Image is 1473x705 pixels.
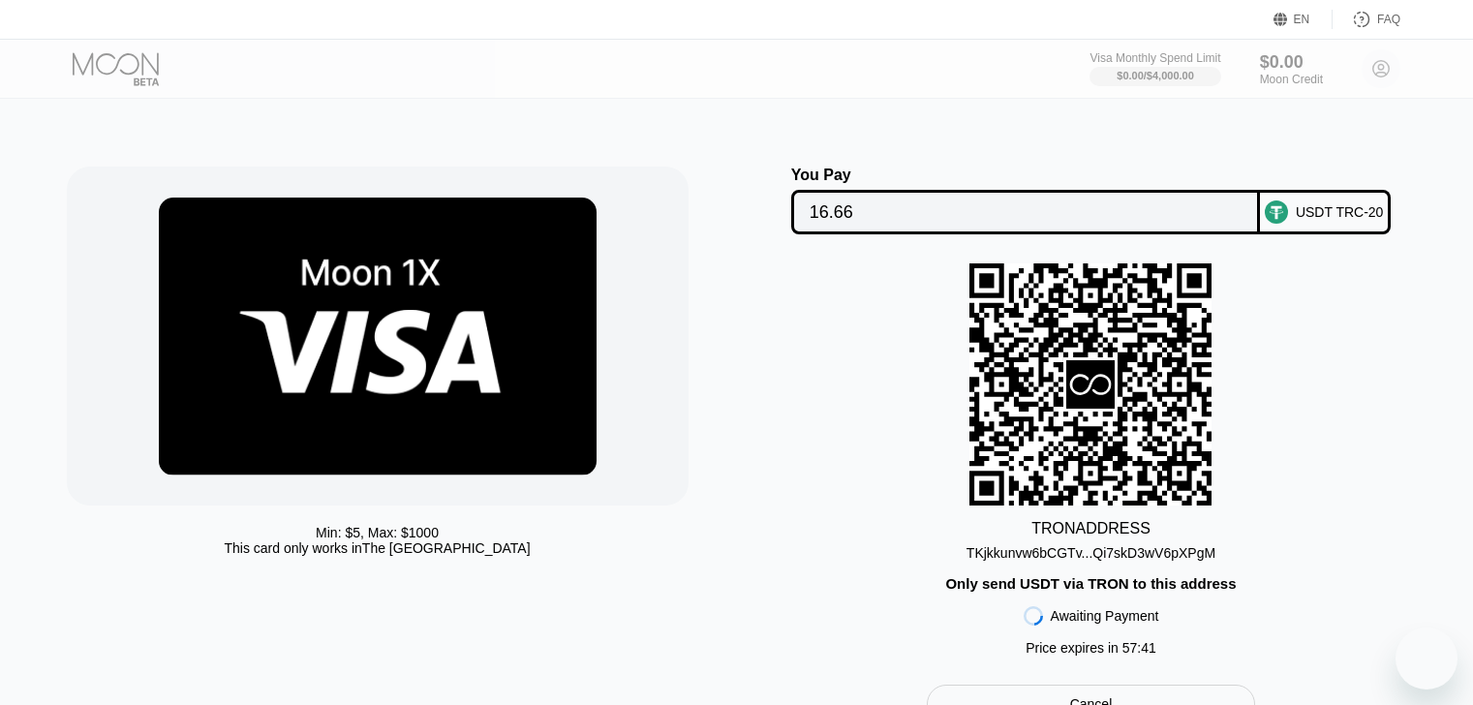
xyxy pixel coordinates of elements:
div: Only send USDT via TRON to this address [945,575,1236,592]
div: You Pay [791,167,1260,184]
div: This card only works in The [GEOGRAPHIC_DATA] [224,540,530,556]
div: Visa Monthly Spend Limit [1089,51,1220,65]
div: TKjkkunvw6bCGTv...Qi7skD3wV6pXPgM [967,545,1215,561]
div: EN [1274,10,1333,29]
div: FAQ [1333,10,1400,29]
div: Visa Monthly Spend Limit$0.00/$4,000.00 [1089,51,1220,86]
div: $0.00 / $4,000.00 [1117,70,1194,81]
div: Min: $ 5 , Max: $ 1000 [316,525,439,540]
iframe: Кнопка запуска окна обмена сообщениями [1396,628,1458,690]
span: 57 : 41 [1122,640,1156,656]
div: EN [1294,13,1310,26]
div: TKjkkunvw6bCGTv...Qi7skD3wV6pXPgM [967,537,1215,561]
div: FAQ [1377,13,1400,26]
div: Awaiting Payment [1051,608,1159,624]
div: TRON ADDRESS [1031,520,1151,537]
div: Price expires in [1026,640,1156,656]
div: USDT TRC-20 [1296,204,1384,220]
div: You PayUSDT TRC-20 [756,167,1427,234]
